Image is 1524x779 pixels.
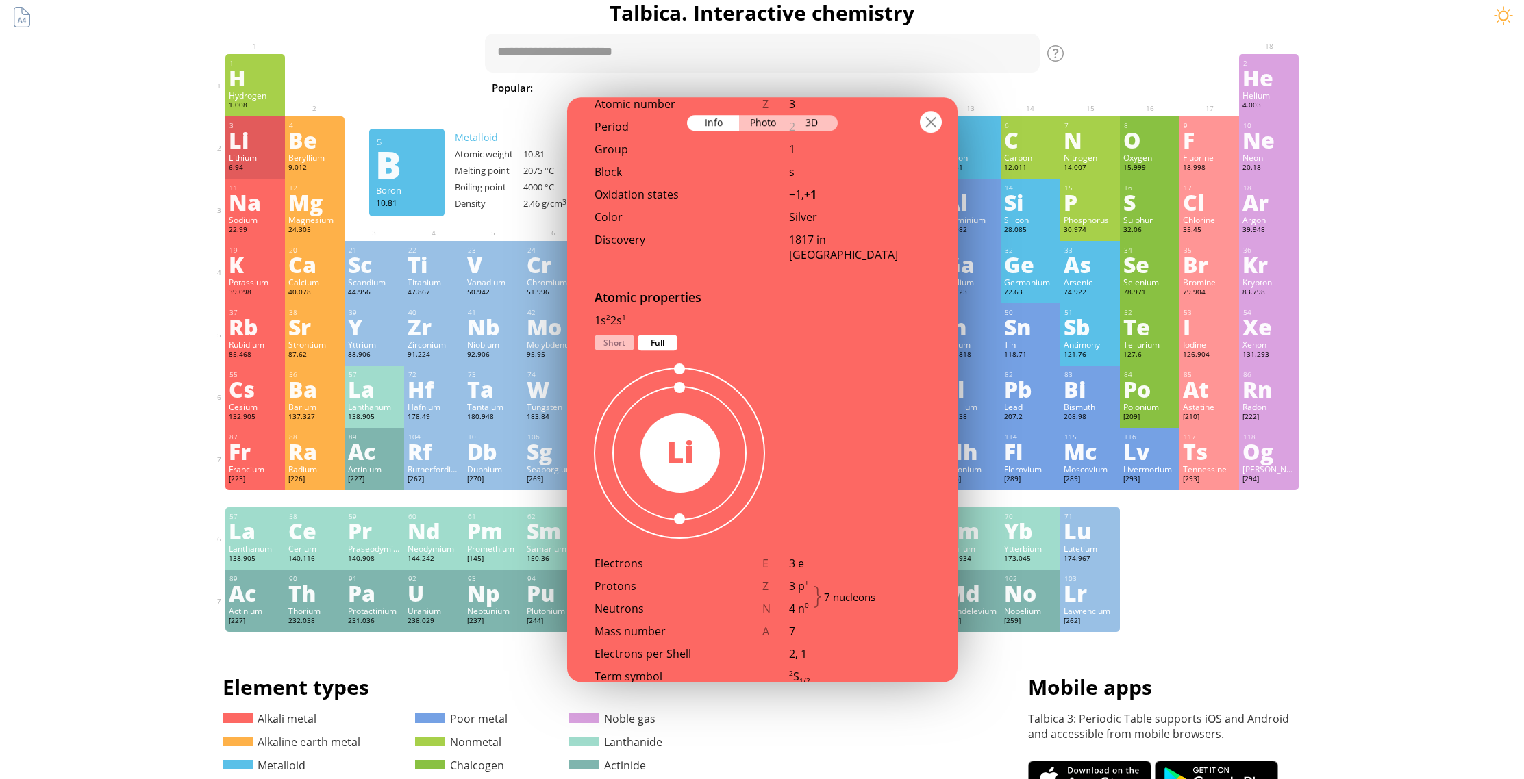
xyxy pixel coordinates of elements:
div: Block [595,164,762,179]
div: 13 [945,183,997,192]
div: Francium [229,463,282,474]
div: 84 [1124,370,1176,379]
div: 24.305 [288,225,341,236]
div: Db [467,440,520,462]
div: Ts [1183,440,1236,462]
div: 16 [1124,183,1176,192]
div: Lanthanum [348,401,401,412]
div: 2075 °C [523,164,592,177]
div: B [375,153,437,175]
div: 118 [1243,433,1295,442]
div: Yttrium [348,339,401,350]
div: Tl [945,378,997,400]
div: Vanadium [467,277,520,288]
div: O [1123,129,1176,151]
div: 32 [1005,246,1057,255]
div: Tungsten [527,401,579,412]
div: 40.078 [288,288,341,298]
div: Moscovium [1064,463,1116,474]
div: Ne [1242,129,1295,151]
div: 19 [229,246,282,255]
div: Flerovium [1004,463,1057,474]
div: 22.99 [229,225,282,236]
div: Fluorine [1183,152,1236,163]
div: 57 [349,370,401,379]
div: Nb [467,316,520,337]
div: Nihonium [945,463,997,474]
a: Nonmetal [415,735,501,750]
div: 1 [229,59,282,68]
div: 74.922 [1064,288,1116,298]
div: Se [1123,253,1176,275]
div: Silver [789,209,930,225]
div: 28.085 [1004,225,1057,236]
div: Be [288,129,341,151]
div: Polonium [1123,401,1176,412]
div: 113 [945,433,997,442]
div: 35.45 [1183,225,1236,236]
div: He [1242,66,1295,88]
div: Al [945,191,997,213]
div: 95.95 [527,350,579,361]
div: 34 [1124,246,1176,255]
div: 1817 in [GEOGRAPHIC_DATA] [789,232,930,262]
div: Strontium [288,339,341,350]
div: 33 [1064,246,1116,255]
div: Sodium [229,214,282,225]
div: K [229,253,282,275]
div: Mc [1064,440,1116,462]
div: Bismuth [1064,401,1116,412]
div: Rb [229,316,282,337]
div: 131.293 [1242,350,1295,361]
div: 56 [289,370,341,379]
div: 10.81 [523,148,592,160]
sup: 2 [606,313,610,322]
div: 126.904 [1183,350,1236,361]
div: 10.81 [376,197,438,208]
div: Tin [1004,339,1057,350]
div: 6.94 [229,163,282,174]
div: Br [1183,253,1236,275]
div: Li [640,429,720,472]
div: 127.6 [1123,350,1176,361]
div: 47.867 [408,288,460,298]
div: Sr [288,316,341,337]
div: 8 [1124,121,1176,130]
div: 6 [1005,121,1057,130]
div: [209] [1123,412,1176,423]
div: 106 [527,433,579,442]
div: Tantalum [467,401,520,412]
div: Ca [288,253,341,275]
div: 1s 2s [595,313,930,328]
div: 85 [1184,370,1236,379]
div: 83.798 [1242,288,1295,298]
div: Ba [288,378,341,400]
div: 52 [1124,308,1176,317]
div: 21 [349,246,401,255]
div: Cs [229,378,282,400]
div: 37 [229,308,282,317]
div: La [348,378,401,400]
div: Aluminium [945,214,997,225]
div: Boron [376,184,438,196]
a: Chalcogen [415,758,504,773]
div: Seaborgium [527,463,579,474]
div: [222] [1242,412,1295,423]
div: Cr [527,253,579,275]
div: 183.84 [527,412,579,423]
div: Si [1004,191,1057,213]
div: 178.49 [408,412,460,423]
div: 89 [349,433,401,442]
div: Radon [1242,401,1295,412]
div: Argon [1242,214,1295,225]
b: +1 [804,187,816,202]
div: Beryllium [288,152,341,163]
div: Antimony [1064,339,1116,350]
div: 69.723 [945,288,997,298]
div: 50 [1005,308,1057,317]
div: Li [229,129,282,151]
div: 2 [1243,59,1295,68]
div: 22 [408,246,460,255]
div: Ti [408,253,460,275]
a: Metalloid [223,758,305,773]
